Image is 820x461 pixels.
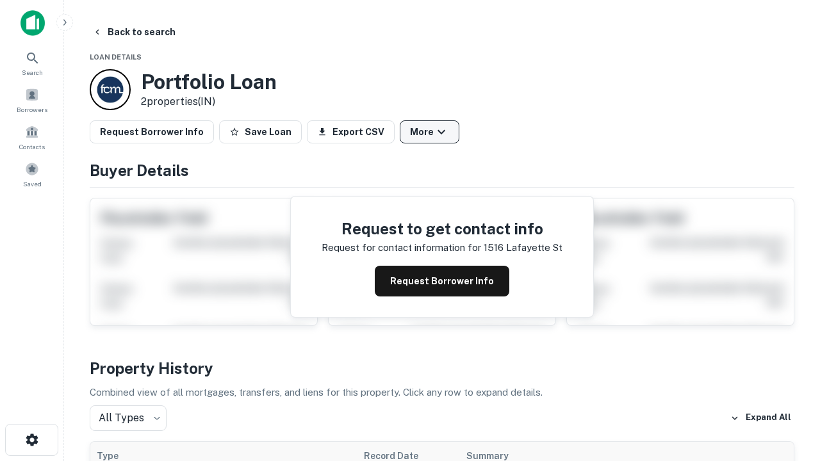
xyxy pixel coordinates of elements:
a: Search [4,45,60,80]
button: Save Loan [219,120,302,143]
h3: Portfolio Loan [141,70,277,94]
button: Back to search [87,20,181,44]
button: More [400,120,459,143]
p: Combined view of all mortgages, transfers, and liens for this property. Click any row to expand d... [90,385,794,400]
h4: Property History [90,357,794,380]
span: Saved [23,179,42,189]
span: Borrowers [17,104,47,115]
p: 1516 lafayette st [484,240,562,255]
iframe: Chat Widget [756,359,820,420]
img: capitalize-icon.png [20,10,45,36]
a: Borrowers [4,83,60,117]
span: Loan Details [90,53,142,61]
span: Contacts [19,142,45,152]
p: Request for contact information for [322,240,481,255]
h4: Buyer Details [90,159,794,182]
button: Export CSV [307,120,395,143]
button: Request Borrower Info [375,266,509,296]
a: Contacts [4,120,60,154]
button: Request Borrower Info [90,120,214,143]
div: All Types [90,405,167,431]
a: Saved [4,157,60,191]
h4: Request to get contact info [322,217,562,240]
p: 2 properties (IN) [141,94,277,109]
button: Expand All [727,408,794,428]
span: Search [22,67,43,77]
